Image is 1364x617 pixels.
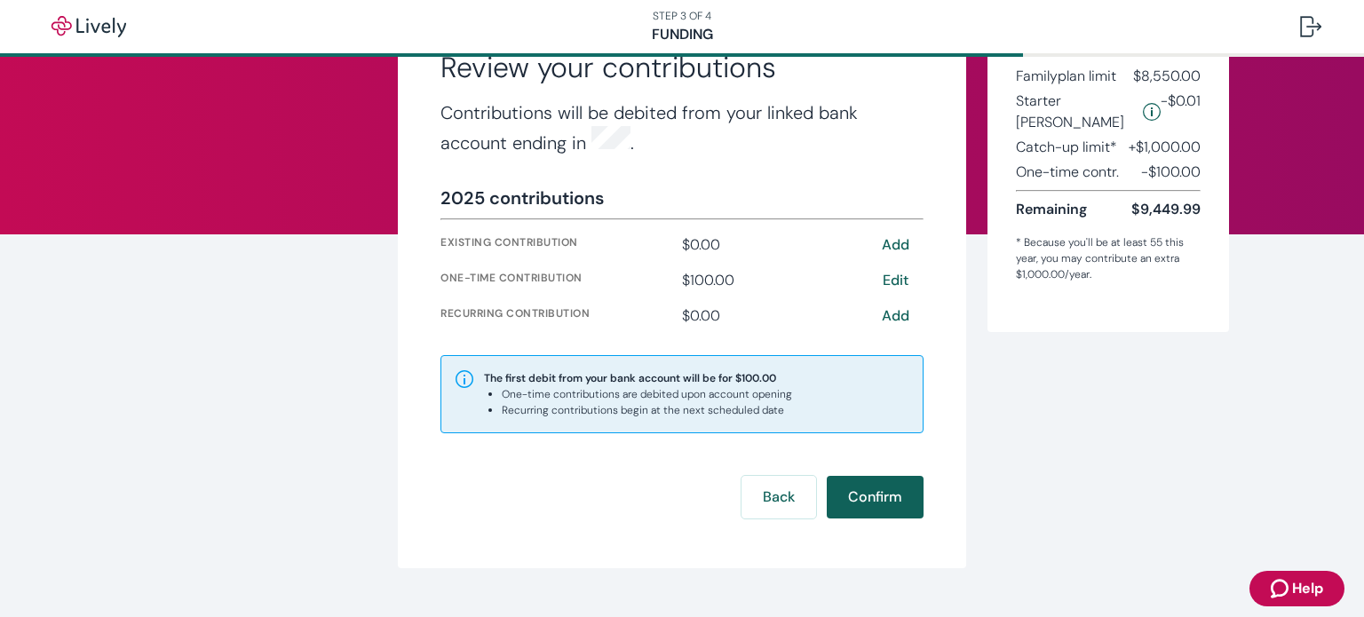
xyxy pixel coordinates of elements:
[440,234,675,256] div: Existing contribution
[440,305,675,327] div: Recurring contribution
[1161,91,1201,133] span: -$0.01
[1129,137,1201,158] span: + $1,000.00
[1016,199,1087,220] span: Remaining
[1286,5,1336,48] button: Log out
[741,476,816,518] button: Back
[1141,162,1201,183] span: - $100.00
[682,305,858,327] div: $0.00
[440,185,604,211] div: 2025 contributions
[867,305,924,327] button: Add
[1133,66,1201,87] span: $8,550.00
[1143,91,1161,133] button: Lively will contribute $0.01 to establish your account
[440,50,924,85] h2: Review your contributions
[1249,571,1344,606] button: Zendesk support iconHelp
[867,270,924,291] button: Edit
[484,371,776,385] strong: The first debit from your bank account will be for $100.00
[682,270,858,291] div: $100.00
[1016,91,1136,133] span: Starter [PERSON_NAME]
[1016,234,1201,282] div: * Because you'll be at least 55 this year, you may contribute an extra $1,000.00 /year.
[440,99,924,156] h4: Contributions will be debited from your linked bank account ending in .
[682,234,858,256] div: $0.00
[1016,162,1119,183] span: One-time contr.
[1131,199,1201,220] span: $9,449.99
[1143,103,1161,121] svg: Starter penny details
[502,402,792,418] li: Recurring contributions begin at the next scheduled date
[1016,66,1116,87] span: Family plan limit
[827,476,924,518] button: Confirm
[502,386,792,402] li: One-time contributions are debited upon account opening
[867,234,924,256] button: Add
[1292,578,1323,599] span: Help
[1016,137,1117,158] span: Catch-up limit*
[440,270,675,291] div: One-time contribution
[1271,578,1292,599] svg: Zendesk support icon
[39,16,139,37] img: Lively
